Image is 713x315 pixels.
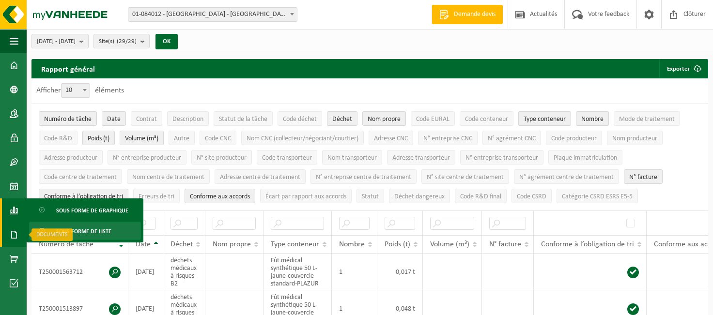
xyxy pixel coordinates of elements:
[39,150,103,165] button: Adresse producteurAdresse producteur: Activate to sort
[128,254,163,290] td: [DATE]
[191,150,252,165] button: N° site producteurN° site producteur : Activate to sort
[455,189,507,203] button: Code R&D finalCode R&amp;D final: Activate to sort
[430,240,469,248] span: Volume (m³)
[61,83,90,98] span: 10
[283,116,317,123] span: Code déchet
[562,193,633,200] span: Catégorie CSRD ESRS E5-5
[389,189,450,203] button: Déchet dangereux : Activate to sort
[524,116,566,123] span: Type conteneur
[190,193,250,200] span: Conforme aux accords
[44,135,72,142] span: Code R&D
[416,116,449,123] span: Code EURAL
[132,174,204,181] span: Nom centre de traitement
[278,111,322,126] button: Code déchetCode déchet: Activate to sort
[362,111,406,126] button: Nom propreNom propre: Activate to sort
[136,116,157,123] span: Contrat
[488,135,536,142] span: N° agrément CNC
[31,254,128,290] td: T250001563712
[44,193,123,200] span: Conforme à l’obligation de tri
[31,59,105,78] h2: Rapport général
[169,131,195,145] button: AutreAutre: Activate to sort
[155,34,178,49] button: OK
[39,189,128,203] button: Conforme à l’obligation de tri : Activate to sort
[369,131,413,145] button: Adresse CNCAdresse CNC: Activate to sort
[241,131,364,145] button: Nom CNC (collecteur/négociant/courtier)Nom CNC (collecteur/négociant/courtier): Activate to sort
[263,254,332,290] td: Fût médical synthétique 50 L-jaune-couvercle standard-PLAZUR
[39,169,122,184] button: Code centre de traitementCode centre de traitement: Activate to sort
[36,87,124,94] label: Afficher éléments
[39,131,77,145] button: Code R&DCode R&amp;D: Activate to sort
[374,135,408,142] span: Adresse CNC
[29,201,141,219] a: Sous forme de graphique
[518,111,571,126] button: Type conteneurType conteneur: Activate to sort
[197,154,247,162] span: N° site producteur
[125,135,158,142] span: Volume (m³)
[548,150,622,165] button: Plaque immatriculationPlaque immatriculation: Activate to sort
[551,135,597,142] span: Code producteur
[460,193,501,200] span: Code R&D final
[421,169,509,184] button: N° site centre de traitementN° site centre de traitement: Activate to sort
[432,5,503,24] a: Demande devis
[44,116,92,123] span: Numéro de tâche
[557,189,638,203] button: Catégorie CSRD ESRS E5-5Catégorie CSRD ESRS E5-5: Activate to sort
[362,193,379,200] span: Statut
[247,135,358,142] span: Nom CNC (collecteur/négociant/courtier)
[215,169,306,184] button: Adresse centre de traitementAdresse centre de traitement: Activate to sort
[327,111,357,126] button: DéchetDéchet: Activate to sort
[39,111,97,126] button: Numéro de tâcheNuméro de tâche: Activate to remove sorting
[131,111,162,126] button: ContratContrat: Activate to sort
[451,10,498,19] span: Demande devis
[107,116,121,123] span: Date
[316,174,411,181] span: N° entreprise centre de traitement
[576,111,609,126] button: NombreNombre: Activate to sort
[423,135,472,142] span: N° entreprise CNC
[332,116,352,123] span: Déchet
[482,131,541,145] button: N° agrément CNCN° agrément CNC: Activate to sort
[614,111,680,126] button: Mode de traitementMode de traitement: Activate to sort
[117,38,137,45] count: (29/29)
[659,59,707,78] button: Exporter
[37,34,76,49] span: [DATE] - [DATE]
[489,240,521,248] span: N° facture
[99,34,137,49] span: Site(s)
[339,240,365,248] span: Nombre
[172,116,203,123] span: Description
[511,189,552,203] button: Code CSRDCode CSRD: Activate to sort
[332,254,377,290] td: 1
[624,169,663,184] button: N° factureN° facture: Activate to sort
[465,154,538,162] span: N° entreprise transporteur
[219,116,267,123] span: Statut de la tâche
[185,189,255,203] button: Conforme aux accords : Activate to sort
[629,174,657,181] span: N° facture
[427,174,504,181] span: N° site centre de traitement
[387,150,455,165] button: Adresse transporteurAdresse transporteur: Activate to sort
[56,201,128,220] span: Sous forme de graphique
[120,131,164,145] button: Volume (m³)Volume (m³): Activate to sort
[163,254,205,290] td: déchets médicaux à risques B2
[39,240,93,248] span: Numéro de tâche
[612,135,657,142] span: Nom producteur
[394,193,445,200] span: Déchet dangereux
[257,150,317,165] button: Code transporteurCode transporteur: Activate to sort
[460,111,513,126] button: Code conteneurCode conteneur: Activate to sort
[44,174,117,181] span: Code centre de traitement
[113,154,181,162] span: N° entreprise producteur
[514,169,619,184] button: N° agrément centre de traitementN° agrément centre de traitement: Activate to sort
[265,193,346,200] span: Écart par rapport aux accords
[377,254,423,290] td: 0,017 t
[322,150,382,165] button: Nom transporteurNom transporteur: Activate to sort
[200,131,236,145] button: Code CNCCode CNC: Activate to sort
[29,222,141,240] a: Sous forme de liste
[418,131,478,145] button: N° entreprise CNCN° entreprise CNC: Activate to sort
[554,154,617,162] span: Plaque immatriculation
[133,189,180,203] button: Erreurs de triErreurs de tri: Activate to sort
[619,116,675,123] span: Mode de traitement
[136,240,151,248] span: Date
[213,240,251,248] span: Nom propre
[517,193,546,200] span: Code CSRD
[128,7,297,22] span: 01-084012 - UNIVERSITE DE LIÈGE - ULG - LIÈGE
[44,154,97,162] span: Adresse producteur
[271,240,319,248] span: Type conteneur
[127,169,210,184] button: Nom centre de traitementNom centre de traitement: Activate to sort
[607,131,663,145] button: Nom producteurNom producteur: Activate to sort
